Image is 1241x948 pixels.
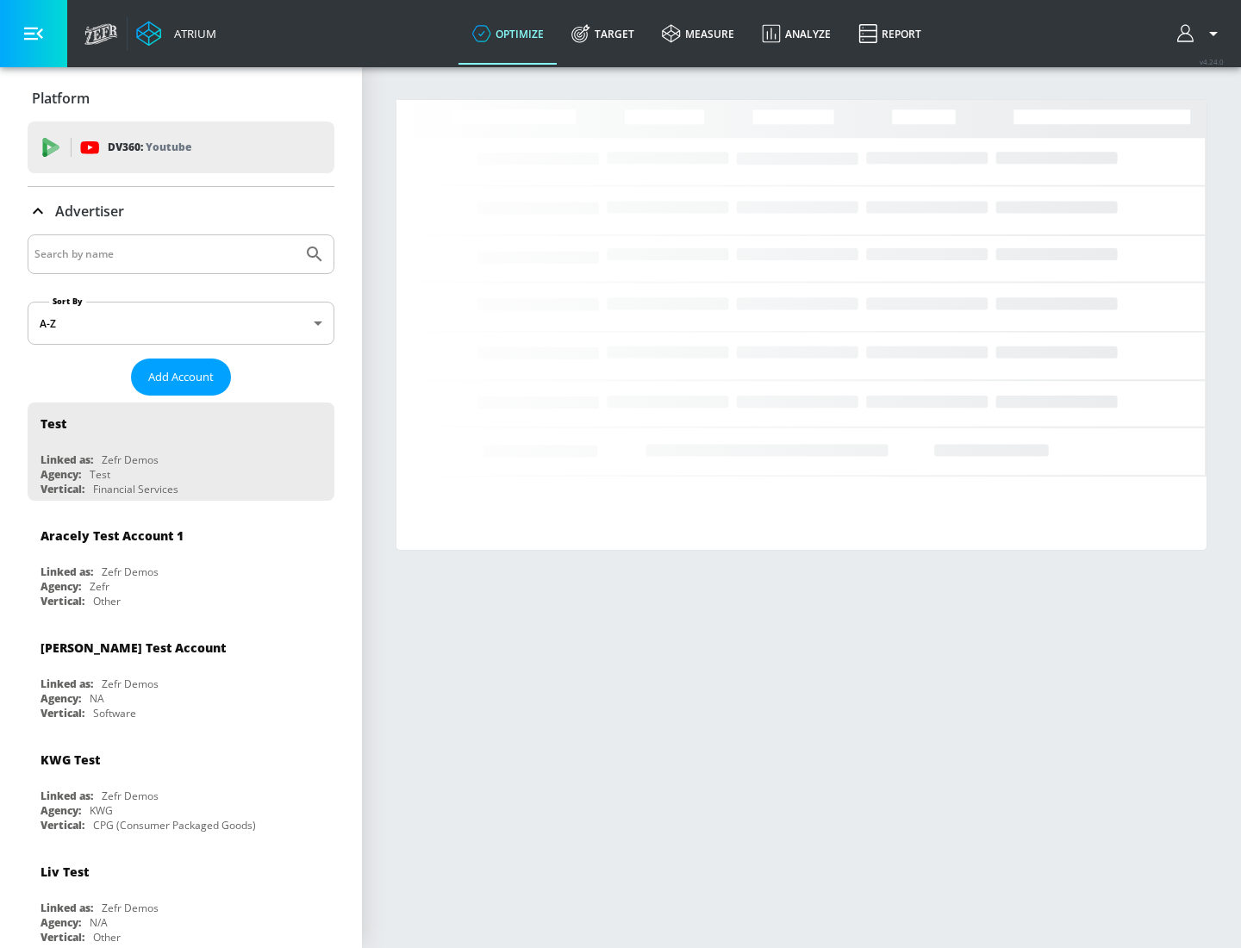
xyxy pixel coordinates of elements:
[102,564,159,579] div: Zefr Demos
[41,452,93,467] div: Linked as:
[32,89,90,108] p: Platform
[41,527,184,544] div: Aracely Test Account 1
[34,243,296,265] input: Search by name
[458,3,558,65] a: optimize
[102,789,159,803] div: Zefr Demos
[41,706,84,720] div: Vertical:
[131,359,231,396] button: Add Account
[49,296,86,307] label: Sort By
[41,803,81,818] div: Agency:
[167,26,216,41] div: Atrium
[146,138,191,156] p: Youtube
[41,789,93,803] div: Linked as:
[41,564,93,579] div: Linked as:
[28,739,334,837] div: KWG TestLinked as:Zefr DemosAgency:KWGVertical:CPG (Consumer Packaged Goods)
[28,122,334,173] div: DV360: Youtube
[28,302,334,345] div: A-Z
[41,639,226,656] div: [PERSON_NAME] Test Account
[28,627,334,725] div: [PERSON_NAME] Test AccountLinked as:Zefr DemosAgency:NAVertical:Software
[28,74,334,122] div: Platform
[90,803,113,818] div: KWG
[90,691,104,706] div: NA
[28,402,334,501] div: TestLinked as:Zefr DemosAgency:TestVertical:Financial Services
[93,930,121,945] div: Other
[148,367,214,387] span: Add Account
[41,579,81,594] div: Agency:
[136,21,216,47] a: Atrium
[1200,57,1224,66] span: v 4.24.0
[108,138,191,157] p: DV360:
[558,3,648,65] a: Target
[102,901,159,915] div: Zefr Demos
[41,691,81,706] div: Agency:
[28,515,334,613] div: Aracely Test Account 1Linked as:Zefr DemosAgency:ZefrVertical:Other
[28,187,334,235] div: Advertiser
[41,482,84,496] div: Vertical:
[102,677,159,691] div: Zefr Demos
[41,415,66,432] div: Test
[90,915,108,930] div: N/A
[41,818,84,833] div: Vertical:
[90,579,109,594] div: Zefr
[41,752,100,768] div: KWG Test
[41,677,93,691] div: Linked as:
[845,3,935,65] a: Report
[748,3,845,65] a: Analyze
[41,915,81,930] div: Agency:
[90,467,110,482] div: Test
[93,818,256,833] div: CPG (Consumer Packaged Goods)
[648,3,748,65] a: measure
[41,594,84,608] div: Vertical:
[93,482,178,496] div: Financial Services
[41,467,81,482] div: Agency:
[41,864,89,880] div: Liv Test
[102,452,159,467] div: Zefr Demos
[93,594,121,608] div: Other
[41,901,93,915] div: Linked as:
[55,202,124,221] p: Advertiser
[41,930,84,945] div: Vertical:
[93,706,136,720] div: Software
